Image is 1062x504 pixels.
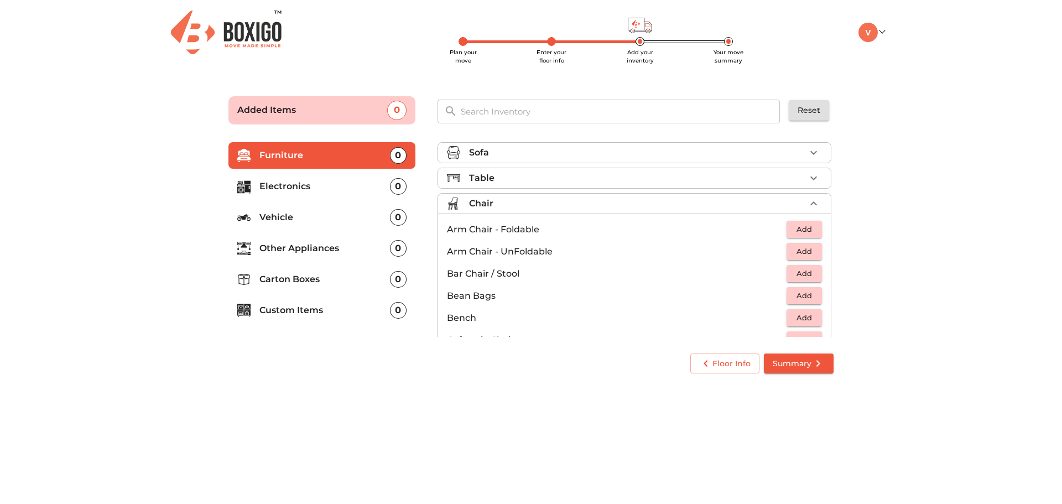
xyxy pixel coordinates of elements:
[390,178,407,195] div: 0
[699,357,751,371] span: Floor Info
[259,273,390,286] p: Carton Boxes
[714,49,743,64] span: Your move summary
[447,334,787,347] p: Cafeteria Chair
[259,149,390,162] p: Furniture
[454,100,788,123] input: Search Inventory
[627,49,654,64] span: Add your inventory
[787,287,822,304] button: Add
[447,172,460,185] img: table
[798,103,820,117] span: Reset
[787,221,822,238] button: Add
[447,289,787,303] p: Bean Bags
[469,172,494,185] p: Table
[690,354,759,374] button: Floor Info
[237,103,387,117] p: Added Items
[792,223,816,236] span: Add
[447,245,787,258] p: Arm Chair - UnFoldable
[447,223,787,236] p: Arm Chair - Foldable
[259,211,390,224] p: Vehicle
[792,334,816,346] span: Add
[537,49,566,64] span: Enter your floor info
[447,311,787,325] p: Bench
[390,240,407,257] div: 0
[259,180,390,193] p: Electronics
[447,267,787,280] p: Bar Chair / Stool
[469,146,489,159] p: Sofa
[447,146,460,159] img: sofa
[390,271,407,288] div: 0
[764,354,834,374] button: Summary
[787,309,822,326] button: Add
[789,100,829,121] button: Reset
[792,245,816,258] span: Add
[390,147,407,164] div: 0
[390,302,407,319] div: 0
[447,197,460,210] img: chair
[259,304,390,317] p: Custom Items
[450,49,477,64] span: Plan your move
[390,209,407,226] div: 0
[171,11,282,54] img: Boxigo
[469,197,493,210] p: Chair
[787,265,822,282] button: Add
[792,289,816,302] span: Add
[787,243,822,260] button: Add
[787,331,822,349] button: Add
[773,357,825,371] span: Summary
[792,267,816,280] span: Add
[792,311,816,324] span: Add
[387,101,407,120] div: 0
[259,242,390,255] p: Other Appliances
